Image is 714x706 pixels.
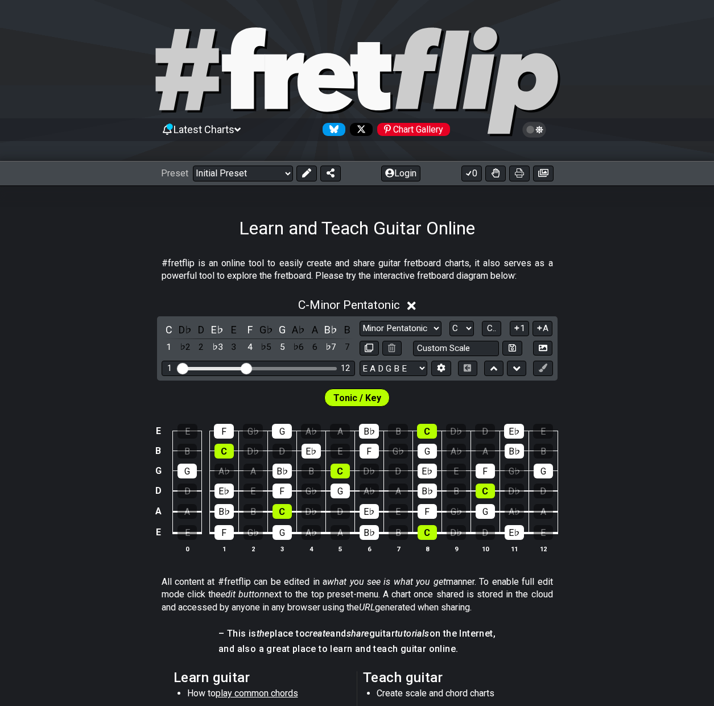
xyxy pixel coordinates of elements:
[485,166,506,181] button: Toggle Dexterity for all fretkits
[162,257,553,283] p: #fretflip is an online tool to easily create and share guitar fretboard charts, it also serves as...
[226,322,241,337] div: toggle pitch class
[389,464,408,478] div: D
[475,424,495,439] div: D
[509,166,530,181] button: Print
[178,525,197,540] div: E
[534,525,553,540] div: E
[243,484,263,498] div: E
[330,424,350,439] div: A
[273,525,292,540] div: G
[359,602,375,613] em: URL
[381,166,420,181] button: Login
[363,671,541,684] h2: Teach guitar
[210,322,225,337] div: toggle pitch class
[178,504,197,519] div: A
[446,424,466,439] div: D♭
[239,217,475,239] h1: Learn and Teach Guitar Online
[178,484,197,498] div: D
[360,464,379,478] div: D♭
[214,424,234,439] div: F
[302,484,321,498] div: G♭
[418,444,437,459] div: G
[360,484,379,498] div: A♭
[178,322,192,337] div: toggle pitch class
[389,504,408,519] div: E
[533,166,554,181] button: Create image
[238,543,267,555] th: 2
[275,340,290,355] div: toggle scale degree
[505,504,524,519] div: A♭
[173,543,202,555] th: 0
[500,543,529,555] th: 11
[298,298,400,312] span: C - Minor Pentatonic
[331,504,350,519] div: D
[504,424,524,439] div: E♭
[194,322,209,337] div: toggle pitch class
[318,123,345,136] a: Follow #fretflip at Bluesky
[324,322,339,337] div: toggle pitch class
[214,504,234,519] div: B♭
[327,576,446,587] em: what you see is what you get
[174,123,234,135] span: Latest Charts
[243,504,263,519] div: B
[226,340,241,355] div: toggle scale degree
[243,444,263,459] div: D♭
[346,628,369,639] em: share
[325,543,354,555] th: 5
[221,589,265,600] em: edit button
[389,525,408,540] div: B
[331,484,350,498] div: G
[431,361,451,376] button: Edit Tuning
[418,525,437,540] div: C
[359,424,379,439] div: B♭
[302,444,321,459] div: E♭
[151,501,165,522] td: A
[243,464,263,478] div: A
[178,444,197,459] div: B
[528,125,541,135] span: Toggle light / dark theme
[151,422,165,441] td: E
[502,341,522,356] button: Store user defined scale
[418,464,437,478] div: E♭
[505,525,524,540] div: E♭
[210,340,225,355] div: toggle scale degree
[418,484,437,498] div: B♭
[476,444,495,459] div: A
[307,322,322,337] div: toggle pitch class
[441,543,471,555] th: 9
[302,504,321,519] div: D♭
[340,322,354,337] div: toggle pitch class
[534,444,553,459] div: B
[345,123,373,136] a: Follow #fretflip at X
[360,321,441,336] select: Scale
[301,424,321,439] div: A♭
[331,464,350,478] div: C
[151,461,165,481] td: G
[324,340,339,355] div: toggle scale degree
[395,628,430,639] em: tutorials
[273,504,292,519] div: C
[320,166,341,181] button: Share Preset
[412,543,441,555] th: 8
[534,484,553,498] div: D
[533,361,552,376] button: First click edit preset to enable marker editing
[214,444,234,459] div: C
[242,322,257,337] div: toggle pitch class
[194,340,209,355] div: toggle scale degree
[259,340,274,355] div: toggle scale degree
[505,464,524,478] div: G♭
[373,123,450,136] a: #fretflip at Pinterest
[243,525,263,540] div: G♭
[214,464,234,478] div: A♭
[162,576,553,614] p: All content at #fretflip can be edited in a manner. To enable full edit mode click the next to th...
[151,481,165,501] td: D
[418,504,437,519] div: F
[275,322,290,337] div: toggle pitch class
[505,444,524,459] div: B♭
[476,464,495,478] div: F
[533,321,552,336] button: A
[383,543,412,555] th: 7
[360,361,427,376] select: Tuning
[162,322,176,337] div: toggle pitch class
[214,525,234,540] div: F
